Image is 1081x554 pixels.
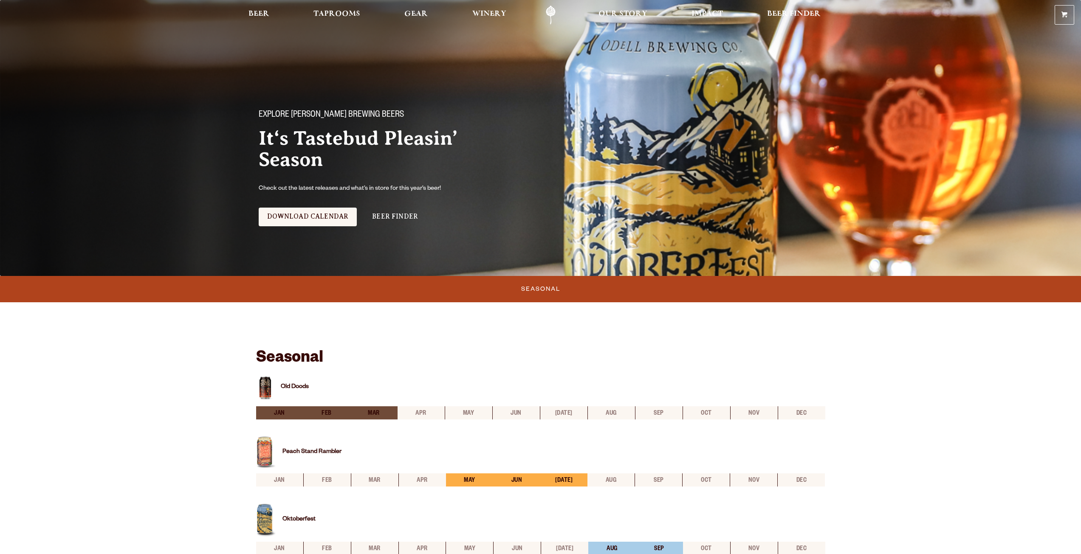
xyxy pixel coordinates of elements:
[256,406,303,419] li: jan
[446,473,493,487] li: may
[535,6,567,25] a: Odell Home
[259,184,476,194] p: Check out the latest releases and what’s in store for this year’s beer!
[777,473,825,487] li: dec
[398,473,446,487] li: apr
[467,6,512,25] a: Winery
[593,6,653,25] a: Our Story
[730,406,778,419] li: nov
[303,406,350,419] li: feb
[493,473,540,487] li: jun
[686,6,728,25] a: Impact
[351,473,398,487] li: mar
[730,473,777,487] li: nov
[762,6,826,25] a: Beer Finder
[282,516,316,523] a: Oktoberfest
[778,406,825,419] li: dec
[350,406,398,419] li: mar
[635,406,683,419] li: sep
[256,503,276,537] img: Beer can for Oktoberfest
[472,11,506,17] span: Winery
[492,406,540,419] li: jun
[282,449,342,456] a: Peach Stand Rambler
[445,406,492,419] li: may
[256,336,825,374] h3: Seasonal
[692,11,723,17] span: Impact
[281,384,309,391] a: Old Doods
[248,11,269,17] span: Beer
[598,11,647,17] span: Our Story
[243,6,275,25] a: Beer
[256,436,276,469] img: Beer can for Peach Stand Rambler
[635,473,682,487] li: sep
[767,11,821,17] span: Beer Finder
[404,11,428,17] span: Gear
[682,473,730,487] li: oct
[259,128,524,170] h2: It‘s Tastebud Pleasin’ Season
[399,6,433,25] a: Gear
[587,406,635,419] li: aug
[256,374,274,402] img: Beer can for Old Doods
[518,279,564,299] a: Seasonal
[259,208,357,226] a: Download Calendar
[683,406,730,419] li: oct
[398,406,445,419] li: apr
[587,473,635,487] li: aug
[540,406,587,419] li: [DATE]
[308,6,366,25] a: Taprooms
[259,110,404,121] span: Explore [PERSON_NAME] Brewing Beers
[303,473,351,487] li: feb
[256,473,303,487] li: jan
[540,473,587,487] li: [DATE]
[364,208,426,226] a: Beer Finder
[313,11,360,17] span: Taprooms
